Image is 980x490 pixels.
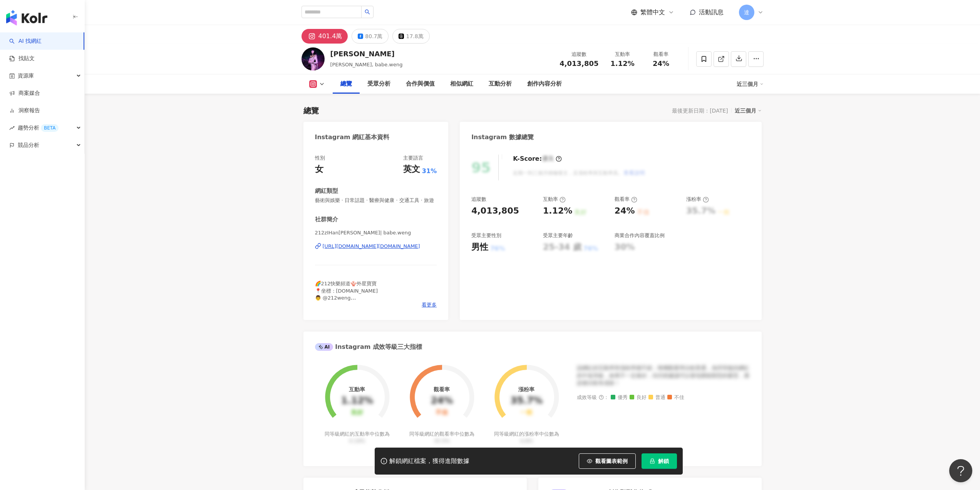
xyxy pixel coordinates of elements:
[450,79,473,89] div: 相似網紅
[658,458,669,464] span: 解鎖
[9,125,15,131] span: rise
[471,133,534,141] div: Instagram 數據總覽
[744,8,749,17] span: 達
[577,395,750,401] div: 成效等級 ：
[431,396,453,406] div: 24%
[640,8,665,17] span: 繁體中文
[518,386,534,392] div: 漲粉率
[647,51,676,58] div: 觀看率
[642,453,677,469] button: 解鎖
[330,49,403,59] div: [PERSON_NAME]
[18,119,59,136] span: 趨勢分析
[9,89,40,97] a: 商案媒合
[349,438,365,444] span: 0.19%
[648,395,665,401] span: 普通
[6,10,47,25] img: logo
[9,37,42,45] a: searchAI 找網紅
[315,187,338,195] div: 網紅類型
[315,197,437,204] span: 藝術與娛樂 · 日常話題 · 醫療與健康 · 交通工具 · 旅遊
[365,31,382,42] div: 80.7萬
[315,281,378,328] span: 🌈212快樂頻道🪸外星寶寶 📍坐標：[DOMAIN_NAME] 👨 @212weng 🎵 @212zb 🏖️ @[DOMAIN_NAME] 🧘 @212omara 🏋️ @212woman
[323,431,391,445] div: 同等級網紅的互動率中位數為
[579,453,636,469] button: 觀看圖表範例
[511,396,543,406] div: 35.7%
[403,155,423,162] div: 主要語言
[403,163,420,175] div: 英文
[489,79,512,89] div: 互動分析
[340,79,352,89] div: 總覽
[365,9,370,15] span: search
[527,79,562,89] div: 創作內容分析
[41,124,59,132] div: BETA
[543,232,573,239] div: 受眾主要年齡
[543,205,572,217] div: 1.12%
[630,395,647,401] span: 良好
[686,196,709,203] div: 漲粉率
[315,133,390,141] div: Instagram 網紅基本資料
[615,232,665,239] div: 商業合作內容覆蓋比例
[611,395,628,401] span: 優秀
[513,155,562,163] div: K-Score :
[422,167,437,175] span: 31%
[735,106,762,116] div: 近三個月
[520,409,533,416] div: 一般
[315,343,333,351] div: AI
[9,107,40,115] a: 洞察報告
[653,60,669,67] span: 24%
[323,243,420,250] div: [URL][DOMAIN_NAME][DOMAIN_NAME]
[406,79,435,89] div: 合作與價值
[615,205,635,217] div: 24%
[577,364,750,387] div: 該網紅的互動率和漲粉率都不錯，唯獨觀看率比較普通，為同等級的網紅的中低等級，效果不一定會好，但仍然建議可以發包開箱類型的案型，應該會比較有成效！
[520,438,533,444] span: 0.8%
[315,243,437,250] a: [URL][DOMAIN_NAME][DOMAIN_NAME]
[560,59,598,67] span: 4,013,805
[595,458,628,464] span: 觀看圖表範例
[471,205,519,217] div: 4,013,805
[471,196,486,203] div: 追蹤數
[471,232,501,239] div: 受眾主要性別
[303,105,319,116] div: 總覽
[318,31,342,42] div: 401.4萬
[302,47,325,71] img: KOL Avatar
[341,396,373,406] div: 1.12%
[349,386,365,392] div: 互動率
[560,51,598,58] div: 追蹤數
[650,458,655,464] span: lock
[667,395,684,401] span: 不佳
[315,343,422,351] div: Instagram 成效等級三大指標
[315,155,325,162] div: 性別
[737,78,764,90] div: 近三個月
[493,431,560,445] div: 同等級網紅的漲粉率中位數為
[543,196,566,203] div: 互動率
[434,386,450,392] div: 觀看率
[352,29,389,44] button: 80.7萬
[302,29,348,44] button: 401.4萬
[330,62,403,67] span: [PERSON_NAME], babe.weng
[392,29,429,44] button: 17.8萬
[608,51,637,58] div: 互動率
[436,409,448,416] div: 不佳
[18,67,34,84] span: 資源庫
[315,216,338,224] div: 社群簡介
[18,136,39,154] span: 競品分析
[699,8,724,16] span: 活動訊息
[408,431,476,445] div: 同等級網紅的觀看率中位數為
[315,163,323,175] div: 女
[434,438,450,444] span: 35.5%
[367,79,390,89] div: 受眾分析
[672,108,728,114] div: 最後更新日期：[DATE]
[351,409,363,416] div: 良好
[406,31,423,42] div: 17.8萬
[389,457,469,465] div: 解鎖網紅檔案，獲得進階數據
[615,196,637,203] div: 觀看率
[422,301,437,308] span: 看更多
[610,60,634,67] span: 1.12%
[315,229,437,236] span: 212zIHan[PERSON_NAME]| babe.weng
[471,241,488,253] div: 男性
[9,55,35,62] a: 找貼文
